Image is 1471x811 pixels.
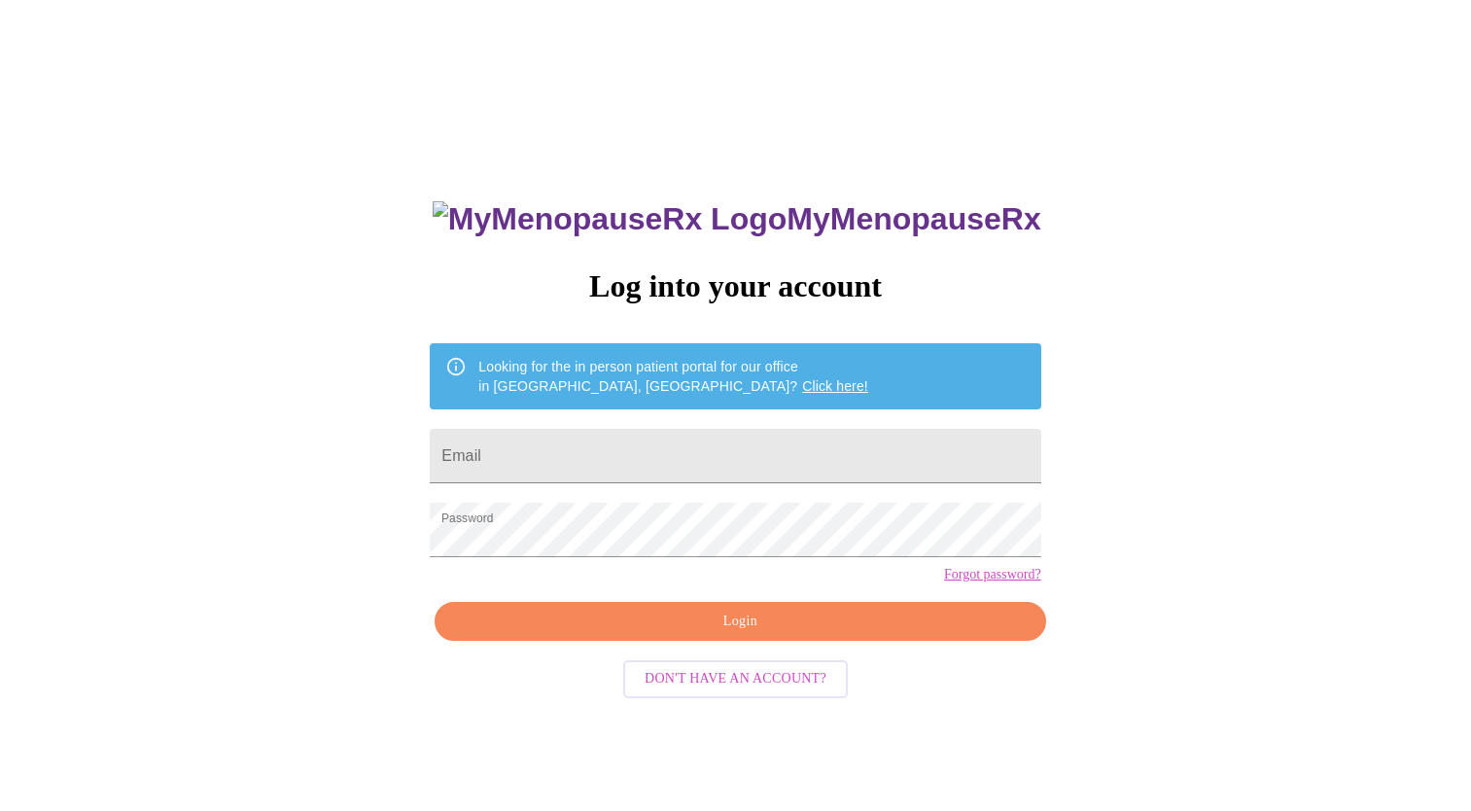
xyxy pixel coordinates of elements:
img: MyMenopauseRx Logo [433,201,787,237]
span: Don't have an account? [645,667,826,691]
button: Login [435,602,1045,642]
h3: Log into your account [430,268,1040,304]
a: Click here! [802,378,868,394]
a: Forgot password? [944,567,1041,582]
button: Don't have an account? [623,660,848,698]
span: Login [457,610,1023,634]
div: Looking for the in person patient portal for our office in [GEOGRAPHIC_DATA], [GEOGRAPHIC_DATA]? [478,349,868,404]
a: Don't have an account? [618,669,853,686]
h3: MyMenopauseRx [433,201,1041,237]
